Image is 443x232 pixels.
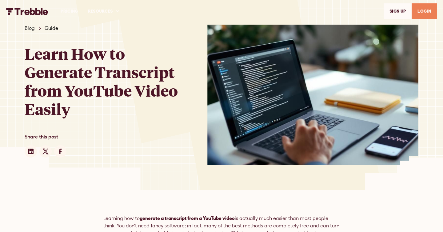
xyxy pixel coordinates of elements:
[6,7,48,15] a: home
[83,1,125,22] div: RESOURCES
[412,3,437,19] a: LOGIN
[25,133,58,140] div: Share this post
[25,44,183,118] h1: Learn How to Generate Transcript from YouTube Video Easily
[25,25,35,32] a: Blog
[384,3,412,19] a: SIGn UP
[56,1,83,22] a: PRICING
[88,8,113,14] div: RESOURCES
[6,8,48,15] img: Trebble FM Logo
[207,25,418,165] img: Learn How to Generate Transcript from YouTube Video Easily
[45,25,58,32] a: Guide
[140,215,235,221] strong: generate a transcript from a YouTube video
